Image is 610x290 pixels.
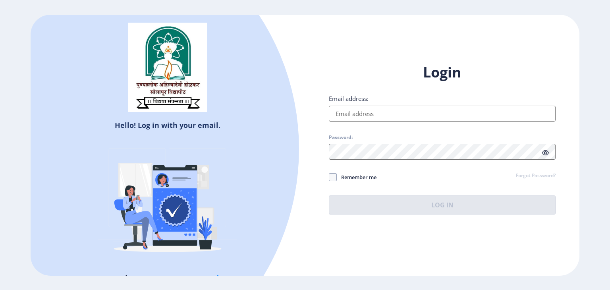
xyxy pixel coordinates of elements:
[337,172,376,182] span: Remember me
[329,195,556,215] button: Log In
[329,134,353,141] label: Password:
[128,23,207,112] img: sulogo.png
[98,133,237,272] img: Verified-rafiki.svg
[329,95,369,102] label: Email address:
[329,63,556,82] h1: Login
[37,272,299,285] h5: Don't have an account?
[329,106,556,122] input: Email address
[516,172,556,180] a: Forgot Password?
[201,273,237,284] a: Register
